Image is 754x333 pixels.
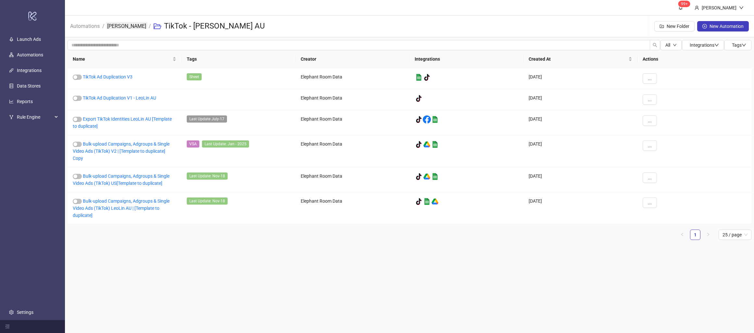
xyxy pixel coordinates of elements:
div: Elephant Room Data [295,68,409,89]
a: [PERSON_NAME] [106,22,147,29]
button: New Automation [697,21,749,31]
span: down [673,43,677,47]
span: folder-add [660,24,664,29]
span: New Automation [710,24,744,29]
span: fork [9,115,14,119]
th: Created At [523,50,637,68]
a: Data Stores [17,83,41,89]
th: Tags [182,50,295,68]
th: Actions [637,50,751,68]
button: ... [643,73,657,84]
a: Settings [17,310,33,315]
span: folder-open [154,22,161,30]
span: plus-circle [702,24,707,29]
div: [DATE] [523,110,637,135]
a: Export TikTok Identities LeoLin AU [Template to duplicate] [73,116,172,129]
span: Last Update: Jan - 2025 [202,140,249,148]
a: Bulk-upload Campaigns, Adgroups & Single Video Ads (TikTok) US[Template to duplicate] [73,173,170,186]
a: TikTok Ad Duplication V3 [83,74,132,79]
div: Elephant Room Data [295,192,409,224]
span: left [680,232,684,236]
span: Rule Engine [17,111,53,124]
span: VSA [187,140,199,148]
a: 1 [690,230,700,240]
button: ... [643,140,657,151]
button: left [677,230,687,240]
div: Elephant Room Data [295,110,409,135]
span: Last Update: Nov-18 [187,172,228,180]
span: Tags [732,42,746,48]
a: Reports [17,99,33,104]
div: Elephant Room Data [295,135,409,167]
div: [PERSON_NAME] [699,4,739,11]
span: down [739,6,744,10]
div: Page Size [719,230,751,240]
span: Integrations [690,42,719,48]
a: TikTok Ad Duplication V1 - LeoLin AU [83,95,156,101]
span: ... [648,143,652,148]
span: right [706,232,710,236]
a: Launch Ads [17,37,41,42]
span: down [742,43,746,47]
a: Bulk-upload Campaigns, Adgroups & Single Video Ads (TikTok) V2 | [Template to duplicate] Copy [73,141,170,161]
span: ... [648,97,652,102]
button: ... [643,197,657,208]
button: ... [643,115,657,126]
span: ... [648,118,652,123]
button: Alldown [660,40,682,50]
button: New Folder [654,21,695,31]
div: [DATE] [523,89,637,110]
div: Elephant Room Data [295,167,409,192]
a: Automations [69,22,101,29]
th: Name [68,50,182,68]
span: New Folder [667,24,689,29]
span: ... [648,76,652,81]
sup: 1642 [678,1,690,7]
h3: TikTok - [PERSON_NAME] AU [164,21,265,31]
a: Bulk-upload Campaigns, Adgroups & Single Video Ads (TikTok) LeoLin AU | [Template to duplicate] [73,198,170,218]
button: right [703,230,713,240]
button: Tagsdown [724,40,751,50]
span: Created At [529,55,627,63]
div: [DATE] [523,135,637,167]
button: Integrationsdown [682,40,724,50]
li: / [149,16,151,37]
li: Previous Page [677,230,687,240]
span: ... [648,175,652,180]
button: ... [643,94,657,105]
span: down [714,43,719,47]
span: user [695,6,699,10]
div: [DATE] [523,68,637,89]
li: / [102,16,105,37]
th: Integrations [409,50,523,68]
a: Integrations [17,68,42,73]
span: 25 / page [723,230,748,240]
div: [DATE] [523,167,637,192]
span: search [653,43,657,47]
a: Automations [17,52,43,57]
span: Last Update July-17 [187,115,227,123]
span: Last Update: Nov-18 [187,197,228,205]
button: ... [643,172,657,183]
li: Next Page [703,230,713,240]
span: Name [73,55,171,63]
th: Creator [295,50,409,68]
span: Sheet [187,73,202,80]
div: [DATE] [523,192,637,224]
span: bell [678,5,683,10]
span: menu-fold [5,324,10,329]
div: Elephant Room Data [295,89,409,110]
span: ... [648,200,652,205]
span: All [665,42,670,48]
